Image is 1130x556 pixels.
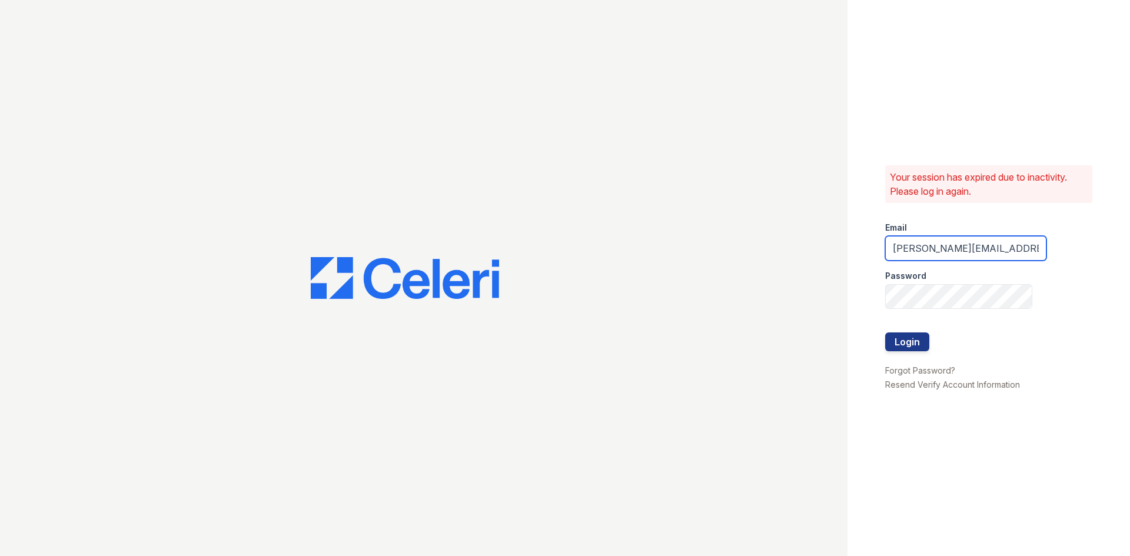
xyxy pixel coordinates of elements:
[885,332,929,351] button: Login
[885,379,1020,389] a: Resend Verify Account Information
[885,222,907,234] label: Email
[885,365,955,375] a: Forgot Password?
[885,270,926,282] label: Password
[890,170,1088,198] p: Your session has expired due to inactivity. Please log in again.
[311,257,499,299] img: CE_Logo_Blue-a8612792a0a2168367f1c8372b55b34899dd931a85d93a1a3d3e32e68fde9ad4.png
